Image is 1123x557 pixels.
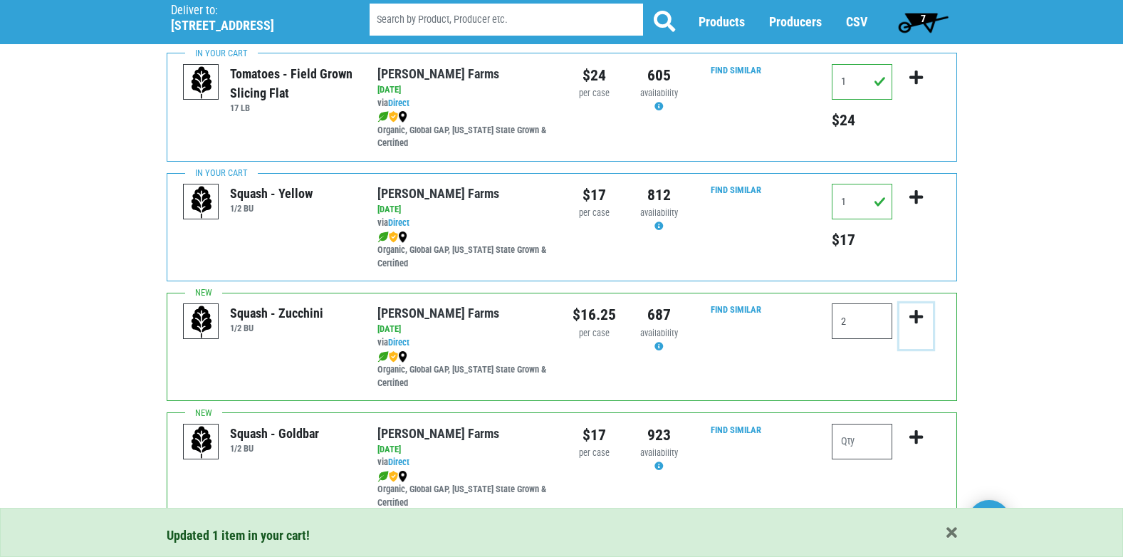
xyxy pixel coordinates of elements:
div: Updated 1 item in your cart! [167,526,957,545]
div: 812 [637,184,681,207]
a: Find Similar [711,65,761,76]
a: [PERSON_NAME] Farms [377,66,499,81]
a: [PERSON_NAME] Farms [377,306,499,321]
a: Find Similar [711,304,761,315]
a: Direct [388,217,409,228]
div: via [377,456,550,469]
span: 7 [921,13,926,24]
div: Organic, Global GAP, [US_STATE] State Grown & Certified [377,350,550,390]
h6: 1/2 BU [230,323,323,333]
div: per case [573,87,616,100]
a: Producers [769,15,822,30]
input: Search by Product, Producer etc. [370,4,643,36]
input: Qty [832,424,892,459]
div: via [377,217,550,230]
span: availability [640,447,678,458]
p: Deliver to: [171,4,333,18]
img: map_marker-0e94453035b3232a4d21701695807de9.png [398,231,407,243]
input: Qty [832,184,892,219]
div: Squash - Goldbar [230,424,319,443]
div: $24 [573,64,616,87]
div: [DATE] [377,83,550,97]
img: safety-e55c860ca8c00a9c171001a62a92dabd.png [389,471,398,482]
img: safety-e55c860ca8c00a9c171001a62a92dabd.png [389,231,398,243]
span: availability [640,207,678,218]
div: Tomatoes - Field Grown Slicing Flat [230,64,356,103]
div: [DATE] [377,203,550,217]
img: map_marker-0e94453035b3232a4d21701695807de9.png [398,111,407,123]
span: availability [640,88,678,98]
div: 687 [637,303,681,326]
div: per case [573,207,616,220]
img: safety-e55c860ca8c00a9c171001a62a92dabd.png [389,351,398,363]
a: Products [699,15,745,30]
a: CSV [846,15,867,30]
div: 605 [637,64,681,87]
div: Availability may be subject to change. [637,207,681,234]
img: leaf-e5c59151409436ccce96b2ca1b28e03c.png [377,351,389,363]
div: per case [573,447,616,460]
input: Qty [832,303,892,339]
img: safety-e55c860ca8c00a9c171001a62a92dabd.png [389,111,398,123]
div: Organic, Global GAP, [US_STATE] State Grown & Certified [377,110,550,151]
img: leaf-e5c59151409436ccce96b2ca1b28e03c.png [377,111,389,123]
h6: 1/2 BU [230,443,319,454]
a: 7 [892,8,955,36]
div: 923 [637,424,681,447]
div: [DATE] [377,323,550,336]
div: $16.25 [573,303,616,326]
div: via [377,97,550,110]
h5: [STREET_ADDRESS] [171,18,333,33]
div: [DATE] [377,443,550,457]
span: availability [640,328,678,338]
img: leaf-e5c59151409436ccce96b2ca1b28e03c.png [377,231,389,243]
a: Find Similar [711,425,761,435]
h6: 1/2 BU [230,203,313,214]
h5: Total price [832,231,892,249]
div: Availability may be subject to change. [637,87,681,114]
h6: 17 LB [230,103,356,113]
img: map_marker-0e94453035b3232a4d21701695807de9.png [398,351,407,363]
a: Find Similar [711,184,761,195]
div: Squash - Zucchini [230,303,323,323]
div: $17 [573,184,616,207]
img: placeholder-variety-43d6402dacf2d531de610a020419775a.svg [184,184,219,220]
a: Direct [388,457,409,467]
img: placeholder-variety-43d6402dacf2d531de610a020419775a.svg [184,425,219,460]
div: Organic, Global GAP, [US_STATE] State Grown & Certified [377,230,550,271]
div: per case [573,327,616,340]
a: [PERSON_NAME] Farms [377,186,499,201]
img: placeholder-variety-43d6402dacf2d531de610a020419775a.svg [184,304,219,340]
input: Qty [832,64,892,100]
div: Squash - Yellow [230,184,313,203]
img: leaf-e5c59151409436ccce96b2ca1b28e03c.png [377,471,389,482]
img: placeholder-variety-43d6402dacf2d531de610a020419775a.svg [184,65,219,100]
a: Direct [388,337,409,348]
h5: Total price [832,111,892,130]
div: via [377,336,550,350]
div: $17 [573,424,616,447]
div: Organic, Global GAP, [US_STATE] State Grown & Certified [377,469,550,510]
img: map_marker-0e94453035b3232a4d21701695807de9.png [398,471,407,482]
a: Direct [388,98,409,108]
a: [PERSON_NAME] Farms [377,426,499,441]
